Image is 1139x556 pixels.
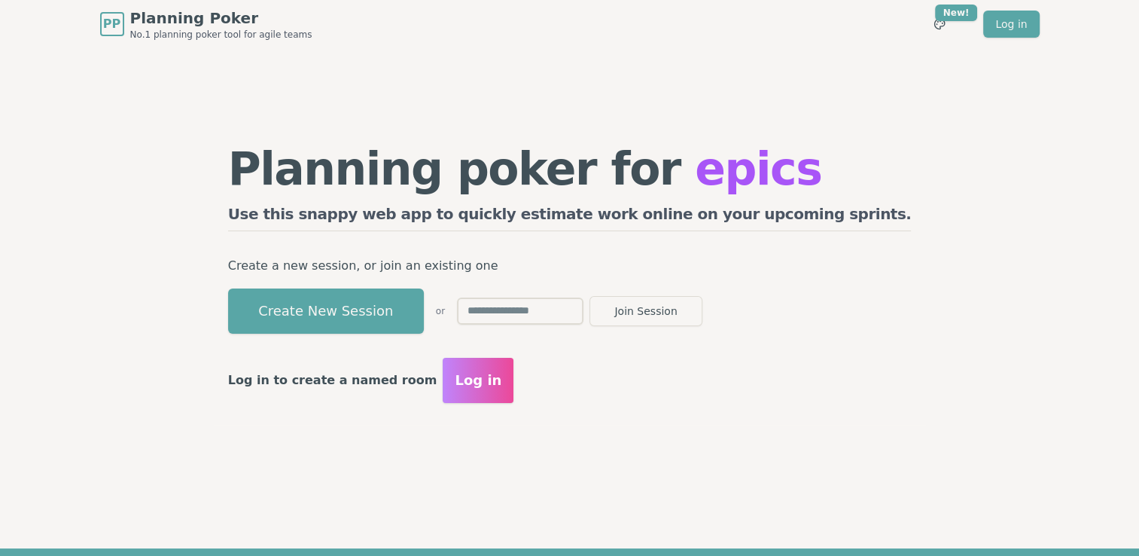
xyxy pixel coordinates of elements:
p: Log in to create a named room [228,370,437,391]
span: PP [103,15,120,33]
span: Log in [455,370,501,391]
span: or [436,305,445,317]
button: Join Session [589,296,702,326]
span: epics [695,142,821,195]
button: New! [926,11,953,38]
button: Create New Session [228,289,424,334]
div: New! [935,5,978,21]
p: Create a new session, or join an existing one [228,255,912,276]
h2: Use this snappy web app to quickly estimate work online on your upcoming sprints. [228,203,912,231]
a: Log in [983,11,1039,38]
h1: Planning poker for [228,146,912,191]
span: Planning Poker [130,8,312,29]
button: Log in [443,358,513,403]
span: No.1 planning poker tool for agile teams [130,29,312,41]
a: PPPlanning PokerNo.1 planning poker tool for agile teams [100,8,312,41]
